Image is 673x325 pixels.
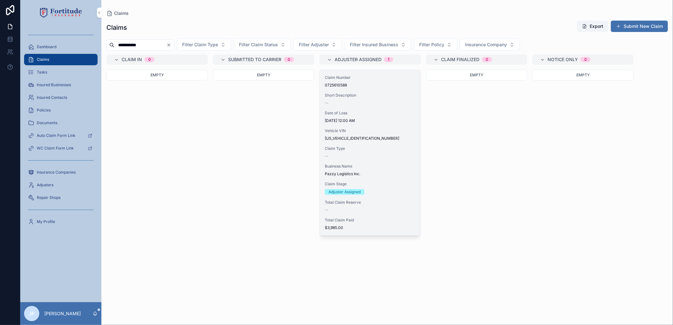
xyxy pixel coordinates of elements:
[325,75,415,80] span: Claim Number
[257,73,270,77] span: Empty
[148,57,151,62] div: 0
[325,146,415,151] span: Claim Type
[325,111,415,116] span: Date of Loss
[441,56,479,63] span: Claim Finalized
[24,67,98,78] a: Tasks
[37,182,54,188] span: Adjusters
[239,41,278,48] span: Filter Claim Status
[576,73,590,77] span: Empty
[106,10,129,16] a: Claims
[577,21,608,32] button: Export
[299,41,329,48] span: Filter Adjuster
[37,120,57,125] span: Documents
[486,57,488,62] div: 0
[151,73,164,77] span: Empty
[548,56,578,63] span: Notice Only
[319,70,421,236] a: Claim Number0725610588Short Description--Date of Loss[DATE] 12:00 AMVehicle VIN[US_VEHICLE_IDENTI...
[335,56,381,63] span: Adjuster Assigned
[325,200,415,205] span: Total Claim Reserve
[325,83,415,88] span: 0725610588
[177,39,231,51] button: Select Button
[24,92,98,103] a: Insured Contacts
[40,8,82,18] img: App logo
[37,146,74,151] span: WC Claim Form Link
[37,219,55,224] span: My Profile
[388,57,389,62] div: 1
[24,41,98,53] a: Dashboard
[24,192,98,203] a: Repair Shops
[37,108,51,113] span: Policies
[325,128,415,133] span: Vehicle VIN
[37,57,49,62] span: Claims
[29,310,35,317] span: JP
[106,23,127,32] h1: Claims
[344,39,411,51] button: Select Button
[293,39,342,51] button: Select Button
[329,189,361,195] div: Adjuster Assigned
[414,39,457,51] button: Select Button
[325,100,329,105] span: --
[114,10,129,16] span: Claims
[24,179,98,191] a: Adjusters
[419,41,444,48] span: Filter Policy
[37,95,67,100] span: Insured Contacts
[37,170,76,175] span: Insurance Companies
[182,41,218,48] span: Filter Claim Type
[37,70,47,75] span: Tasks
[24,105,98,116] a: Policies
[24,143,98,154] a: WC Claim Form Link
[24,216,98,227] a: My Profile
[44,310,81,317] p: [PERSON_NAME]
[325,207,329,213] span: --
[325,118,415,123] span: [DATE] 12:00 AM
[460,39,520,51] button: Select Button
[465,41,507,48] span: Insurance Company
[24,117,98,129] a: Documents
[470,73,483,77] span: Empty
[325,225,415,230] span: $3,985.00
[166,42,174,48] button: Clear
[234,39,291,51] button: Select Button
[24,79,98,91] a: Insured Businesses
[325,93,415,98] span: Short Description
[37,44,56,49] span: Dashboard
[288,57,290,62] div: 0
[24,130,98,141] a: Auto Claim Form Link
[350,41,398,48] span: Filter Insured Business
[325,182,415,187] span: Claim Stage
[228,56,281,63] span: Submitted to Carrier
[37,195,61,200] span: Repair Shops
[37,82,71,87] span: Insured Businesses
[20,25,101,236] div: scrollable content
[24,167,98,178] a: Insurance Companies
[122,56,142,63] span: Claim In
[325,154,329,159] span: --
[325,164,415,169] span: Business Name
[37,133,75,138] span: Auto Claim Form Link
[325,171,415,176] span: Pazzy Logistics Inc.
[611,21,668,32] button: Submit New Claim
[584,57,587,62] div: 0
[325,218,415,223] span: Total Claim Paid
[325,136,415,141] span: [US_VEHICLE_IDENTIFICATION_NUMBER]
[24,54,98,65] a: Claims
